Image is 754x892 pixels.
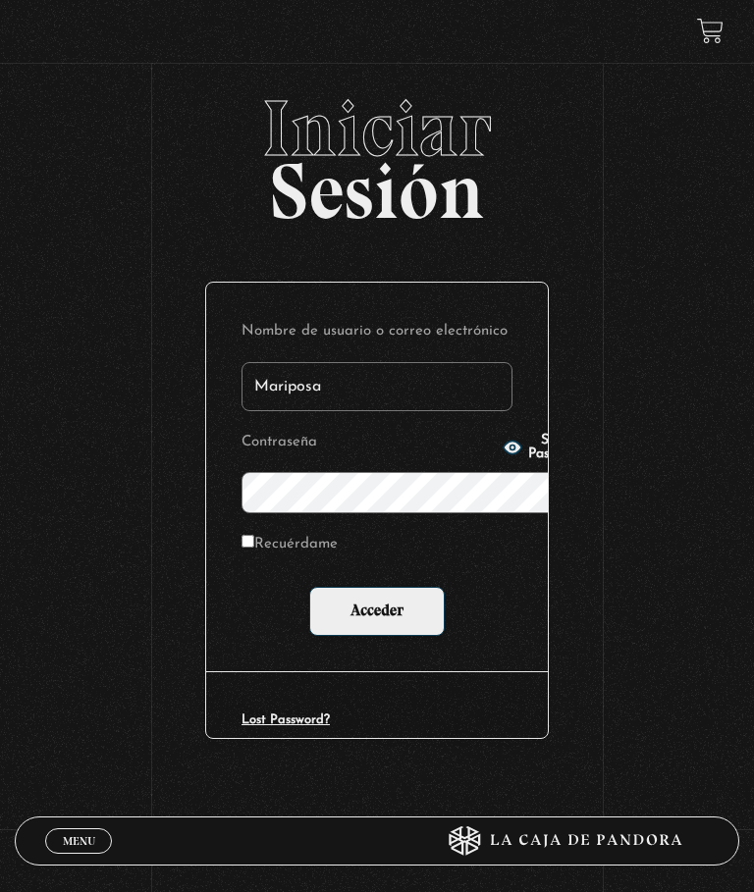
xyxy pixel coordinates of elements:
[309,587,445,636] input: Acceder
[56,852,102,866] span: Cerrar
[15,89,738,215] h2: Sesión
[697,18,724,44] a: View your shopping cart
[15,89,738,168] span: Iniciar
[503,434,585,461] button: Show Password
[528,434,585,461] span: Show Password
[242,713,330,726] a: Lost Password?
[242,318,512,346] label: Nombre de usuario o correo electrónico
[63,835,95,847] span: Menu
[242,531,338,559] label: Recuérdame
[242,429,497,457] label: Contraseña
[242,535,254,548] input: Recuérdame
